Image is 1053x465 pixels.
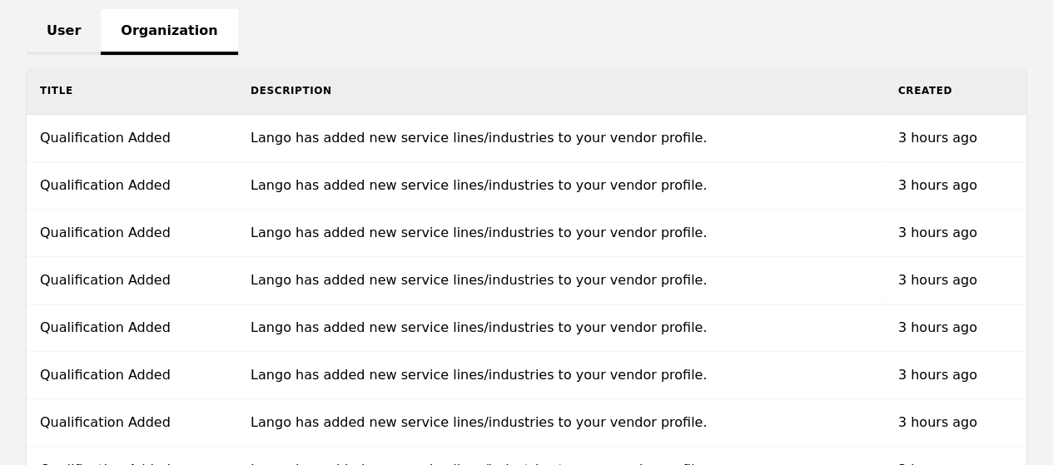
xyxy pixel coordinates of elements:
[885,67,1026,115] th: Created
[898,414,977,430] time: 3 hours ago
[27,210,237,257] td: Qualification Added
[898,225,977,240] time: 3 hours ago
[237,115,885,162] td: Lango has added new service lines/industries to your vendor profile.
[27,304,237,352] td: Qualification Added
[237,304,885,352] td: Lango has added new service lines/industries to your vendor profile.
[237,67,885,115] th: Description
[237,210,885,257] td: Lango has added new service lines/industries to your vendor profile.
[237,257,885,304] td: Lango has added new service lines/industries to your vendor profile.
[898,272,977,288] time: 3 hours ago
[27,162,237,210] td: Qualification Added
[237,352,885,399] td: Lango has added new service lines/industries to your vendor profile.
[898,319,977,335] time: 3 hours ago
[27,399,237,447] td: Qualification Added
[237,399,885,447] td: Lango has added new service lines/industries to your vendor profile.
[27,115,237,162] td: Qualification Added
[237,162,885,210] td: Lango has added new service lines/industries to your vendor profile.
[27,67,237,115] th: Title
[898,177,977,193] time: 3 hours ago
[27,9,101,55] a: User
[27,352,237,399] td: Qualification Added
[898,367,977,383] time: 3 hours ago
[27,257,237,304] td: Qualification Added
[898,130,977,146] time: 3 hours ago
